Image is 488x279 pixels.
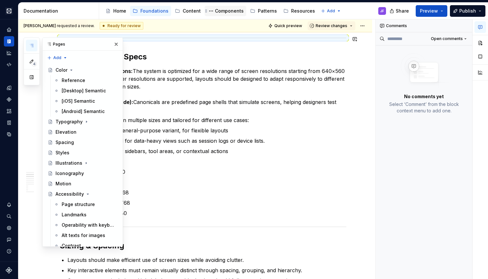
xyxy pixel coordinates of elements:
p: Medium: 1366×768 [83,199,346,207]
a: Accessibility [45,189,120,199]
span: Quick preview [274,23,302,28]
a: Home [4,25,14,35]
button: Share [386,5,413,17]
a: Page structure [51,199,120,210]
button: Add [319,6,343,15]
a: Home [103,6,129,16]
a: Foundations [130,6,171,16]
span: Add [327,8,335,14]
a: Analytics [4,48,14,58]
a: Patterns [248,6,280,16]
a: Illustrations [45,158,120,168]
button: Open comments [428,34,470,43]
span: requested a review. [24,23,95,28]
p: The system is optimized for a wide range of screen resolutions starting from 640×560 and above. W... [67,67,346,90]
span: Review changes [316,23,347,28]
div: Ready for review [100,22,143,30]
p: Key interactive elements must remain visually distinct through spacing, grouping, and hierarchy. [67,266,346,274]
div: Alt texts for images [62,232,105,239]
span: [PERSON_NAME] [24,23,56,28]
div: Color [56,67,67,73]
a: [Desktop] Semantic [51,86,120,96]
a: Data sources [4,129,14,139]
button: Quick preview [266,21,305,30]
p: No comments yet [404,93,444,100]
a: Iconography [45,168,120,179]
a: [iOS] Semantic [51,96,120,106]
a: Typography [45,117,120,127]
p: : optimized for data-heavy views such as session logs or device lists. [83,137,346,145]
a: Components [4,94,14,105]
div: Spacing [56,139,74,146]
div: Accessibility [56,191,84,197]
a: Spacing [45,137,120,148]
div: Contrast [62,243,81,249]
div: Components [215,8,244,14]
div: Motion [56,181,71,187]
span: Add [53,55,61,60]
p: Large: 1920×1080 [83,209,346,217]
p: Small: 768×576 [83,178,346,186]
a: Reference [51,75,120,86]
div: Content [183,8,201,14]
a: Contrast [51,241,120,251]
a: Resources [281,6,318,16]
span: Preview [420,8,438,14]
div: Storybook stories [4,118,14,128]
div: Reference [62,77,85,84]
div: Home [113,8,126,14]
div: Styles [56,150,69,156]
div: Contact support [4,234,14,245]
a: Landmarks [51,210,120,220]
p: : the most general-purpose variant, for flexible layouts [83,127,346,134]
div: Page tree [103,5,318,17]
div: Documentation [4,36,14,46]
a: Alt texts for images [51,230,120,241]
p: xSmall: 640×560 [83,168,346,176]
div: [iOS] Semantic [62,98,95,104]
div: Page structure [62,201,95,208]
span: Publish [459,8,476,14]
div: Patterns [258,8,277,14]
svg: Supernova Logo [6,267,12,274]
img: e3886e02-c8c5-455d-9336-29756fd03ba2.png [5,7,13,15]
a: Elevation [45,127,120,137]
div: Typography [56,119,83,125]
button: Publish [450,5,485,17]
a: Components [205,6,246,16]
h2: Sizing & Spacing [60,241,346,251]
span: 4 [32,61,37,67]
p: They are available in multiple sizes and tailored for different use cases: [75,116,346,124]
a: Motion [45,179,120,189]
button: Notifications [4,200,14,210]
div: Resources [291,8,315,14]
a: Code automation [4,59,14,70]
span: Open comments [431,36,463,41]
a: Operability with keyboard [51,220,120,230]
span: Share [396,8,409,14]
button: Search ⌘K [4,211,14,222]
p: Default: 1024×768 [83,189,346,196]
div: Design tokens [4,83,14,93]
div: Illustrations [56,160,82,166]
div: Landmarks [62,212,86,218]
a: Settings [4,223,14,233]
div: [Android] Semantic [62,108,105,115]
div: Operability with keyboard [62,222,115,228]
p: Select ‘Comment’ from the block context menu to add one. [383,101,464,114]
div: Iconography [56,170,84,177]
a: Assets [4,106,14,116]
a: [Android] Semantic [51,106,120,117]
button: Preview [416,5,447,17]
p: Breakpoints: [75,158,346,165]
div: Comments [376,19,472,32]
